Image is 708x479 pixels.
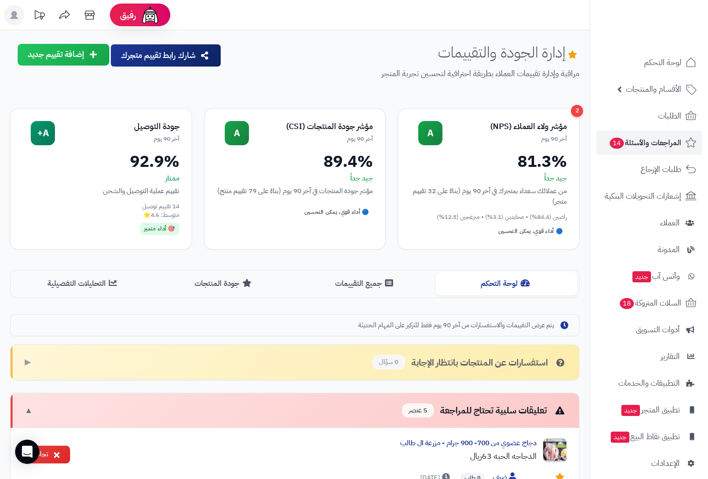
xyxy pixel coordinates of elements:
[140,5,160,25] img: ai-face.png
[372,355,405,370] span: 0 سؤال
[217,153,373,169] div: 89.4%
[596,211,702,235] a: العملاء
[418,121,442,145] div: A
[225,121,249,145] div: A
[626,82,681,96] span: الأقسام والمنتجات
[249,135,373,143] div: آخر 90 يوم
[27,5,52,28] a: تحديثات المنصة
[618,376,680,390] span: التطبيقات والخدمات
[15,440,39,464] div: Open Intercom Messenger
[596,451,702,475] a: الإعدادات
[154,272,295,295] button: جودة المنتجات
[596,50,702,75] a: لوحة التحكم
[620,403,680,417] span: تطبيق المتجر
[596,264,702,288] a: وآتس آبجديد
[620,298,634,309] span: 18
[596,398,702,422] a: تطبيق المتجرجديد
[438,44,580,61] h1: إدارة الجودة والتقييمات
[23,202,179,219] div: 14 تقييم توصيل متوسط: 4.6⭐
[651,456,680,470] span: الإعدادات
[13,272,154,295] button: التحليلات التفصيلية
[621,405,640,416] span: جديد
[571,105,583,117] div: 2
[605,189,681,203] span: إشعارات التحويلات البنكية
[55,121,179,133] div: جودة التوصيل
[18,44,109,66] button: إضافة تقييم جديد
[610,138,624,149] span: 14
[410,213,567,221] div: راضين (84.4%) • محايدين (3.1%) • منزعجين (12.5%)
[494,225,567,237] div: 🔵 أداء قوي، يمكن التحسين
[78,438,537,448] div: دجاج عضوي من 700- 900 جرام - مزرعة ال طالب
[543,438,567,462] img: Product
[410,186,567,207] div: من عملائك سعداء بمتجرك في آخر 90 يوم (بناءً على 32 تقييم متجر)
[217,186,373,196] div: مؤشر جودة المنتجات في آخر 90 يوم (بناءً على 79 تقييم منتج)
[442,121,567,133] div: مؤشر ولاء العملاء (NPS)
[402,403,567,418] div: تعليقات سلبية تحتاج للمراجعة
[658,243,680,257] span: المدونة
[631,269,680,283] span: وآتس آب
[300,206,373,218] div: 🔵 أداء قوي، يمكن التحسين
[661,349,680,364] span: التقارير
[23,186,179,196] div: تقييم عملية التوصيل والشحن
[658,109,681,123] span: الطلبات
[111,44,221,67] button: شارك رابط تقييم متجرك
[55,135,179,143] div: آخر 90 يوم
[596,237,702,262] a: المدونة
[596,291,702,315] a: السلات المتروكة18
[230,68,580,80] p: مراقبة وإدارة تقييمات العملاء بطريقة احترافية لتحسين تجربة المتجر
[410,173,567,184] div: جيد جداً
[596,131,702,155] a: المراجعات والأسئلة14
[140,223,179,235] div: 🎯 أداء متميز
[660,216,680,230] span: العملاء
[358,321,554,330] span: يتم عرض التقييمات والاستفسارات من آخر 90 يوم فقط للتركيز على المهام الحديثة
[23,153,179,169] div: 92.9%
[644,55,681,70] span: لوحة التحكم
[596,104,702,128] a: الطلبات
[217,173,373,184] div: جيد جداً
[23,446,70,463] button: تجاهل
[372,355,567,370] div: استفسارات عن المنتجات بانتظار الإجابة
[78,450,537,462] div: الدجاجه الحبه 63ريال
[442,135,567,143] div: آخر 90 يوم
[410,153,567,169] div: 81.3%
[640,162,681,176] span: طلبات الإرجاع
[596,425,702,449] a: تطبيق نقاط البيعجديد
[436,272,577,295] button: لوحة التحكم
[25,356,31,368] span: ▶
[611,432,629,443] span: جديد
[31,121,55,145] div: A+
[249,121,373,133] div: مؤشر جودة المنتجات (CSI)
[619,296,681,310] span: السلات المتروكة
[596,371,702,395] a: التطبيقات والخدمات
[610,430,680,444] span: تطبيق نقاط البيع
[639,28,698,49] img: logo-2.png
[632,271,651,282] span: جديد
[609,136,681,150] span: المراجعات والأسئلة
[23,173,179,184] div: ممتاز
[596,157,702,182] a: طلبات الإرجاع
[596,344,702,369] a: التقارير
[120,9,136,21] span: رفيق
[25,405,33,416] span: ▼
[596,184,702,208] a: إشعارات التحويلات البنكية
[636,323,680,337] span: أدوات التسويق
[295,272,436,295] button: جميع التقييمات
[402,403,434,418] span: 5 عنصر
[596,318,702,342] a: أدوات التسويق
